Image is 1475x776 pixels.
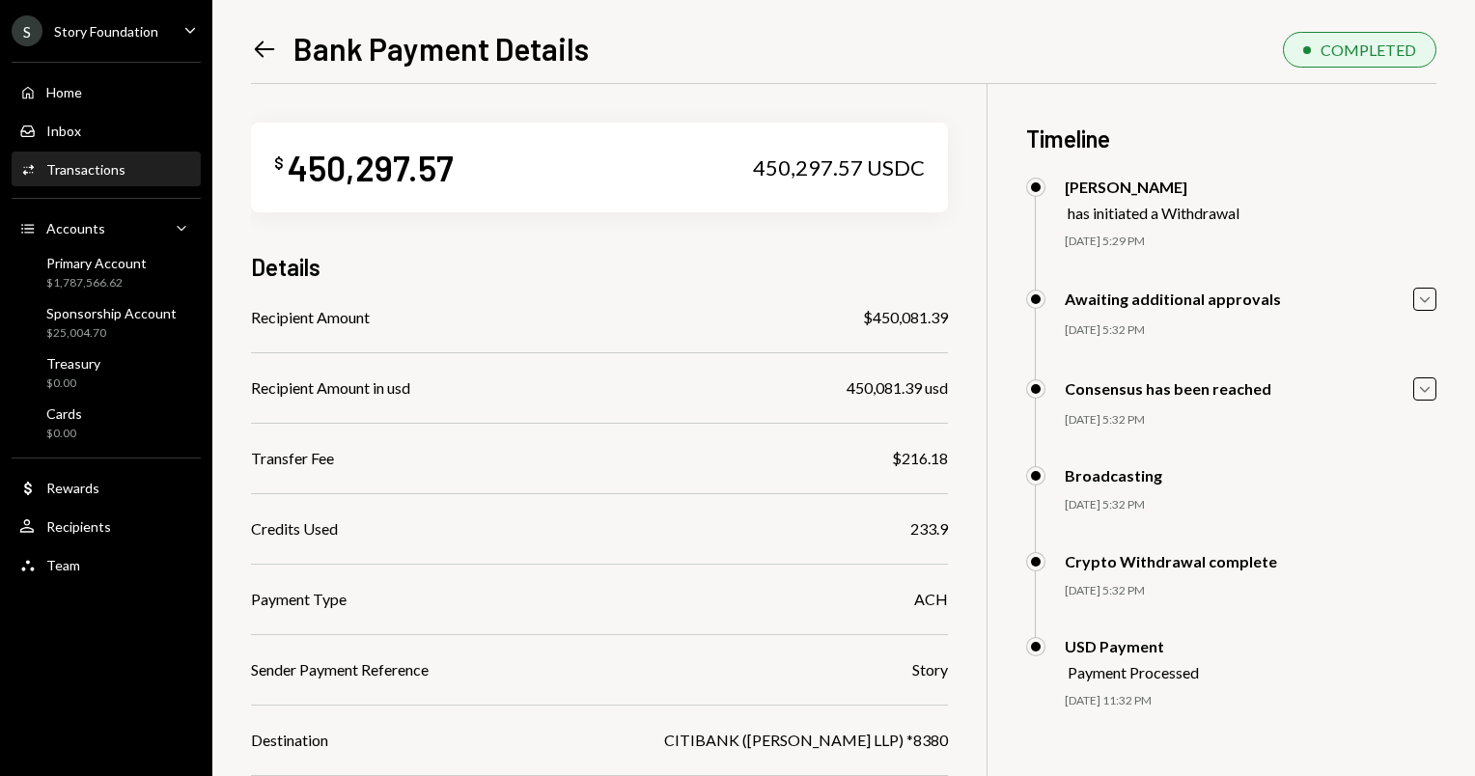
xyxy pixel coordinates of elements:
a: Recipients [12,509,201,543]
div: Recipient Amount in usd [251,376,410,400]
div: $1,787,566.62 [46,275,147,291]
div: [PERSON_NAME] [1065,178,1239,196]
a: Rewards [12,470,201,505]
div: ACH [914,588,948,611]
div: [DATE] 5:32 PM [1065,412,1436,429]
a: Team [12,547,201,582]
a: Primary Account$1,787,566.62 [12,249,201,295]
div: Cards [46,405,82,422]
a: Inbox [12,113,201,148]
div: [DATE] 5:29 PM [1065,234,1436,250]
div: $216.18 [892,447,948,470]
h3: Timeline [1026,123,1436,154]
div: Transactions [46,161,125,178]
a: Home [12,74,201,109]
a: Cards$0.00 [12,400,201,446]
a: Treasury$0.00 [12,349,201,396]
div: Consensus has been reached [1065,379,1271,398]
div: Sponsorship Account [46,305,177,321]
div: 450,081.39 usd [847,376,948,400]
div: Recipient Amount [251,306,370,329]
a: Sponsorship Account$25,004.70 [12,299,201,346]
div: Team [46,557,80,573]
div: $450,081.39 [863,306,948,329]
h1: Bank Payment Details [293,29,589,68]
div: Credits Used [251,517,338,540]
div: Transfer Fee [251,447,334,470]
div: Payment Type [251,588,347,611]
div: [DATE] 5:32 PM [1065,583,1436,599]
div: Awaiting additional approvals [1065,290,1281,308]
div: has initiated a Withdrawal [1068,204,1239,222]
div: $ [274,153,284,173]
div: Sender Payment Reference [251,658,429,681]
div: Home [46,84,82,100]
div: [DATE] 11:32 PM [1065,693,1436,709]
div: Crypto Withdrawal complete [1065,552,1277,570]
div: COMPLETED [1321,41,1416,59]
div: $25,004.70 [46,325,177,342]
div: Story [912,658,948,681]
div: [DATE] 5:32 PM [1065,497,1436,513]
div: Payment Processed [1068,663,1199,681]
div: Inbox [46,123,81,139]
div: Recipients [46,518,111,535]
a: Transactions [12,152,201,186]
div: CITIBANK ([PERSON_NAME] LLP) *8380 [664,729,948,752]
div: S [12,15,42,46]
div: Primary Account [46,255,147,271]
div: $0.00 [46,426,82,442]
div: [DATE] 5:32 PM [1065,322,1436,339]
div: Destination [251,729,328,752]
div: Treasury [46,355,100,372]
div: Broadcasting [1065,466,1162,485]
div: USD Payment [1065,637,1199,655]
div: 233.9 [910,517,948,540]
div: Rewards [46,480,99,496]
div: Accounts [46,220,105,236]
div: 450,297.57 [288,146,454,189]
div: 450,297.57 USDC [753,154,925,181]
a: Accounts [12,210,201,245]
div: Story Foundation [54,23,158,40]
div: $0.00 [46,375,100,392]
h3: Details [251,251,320,283]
